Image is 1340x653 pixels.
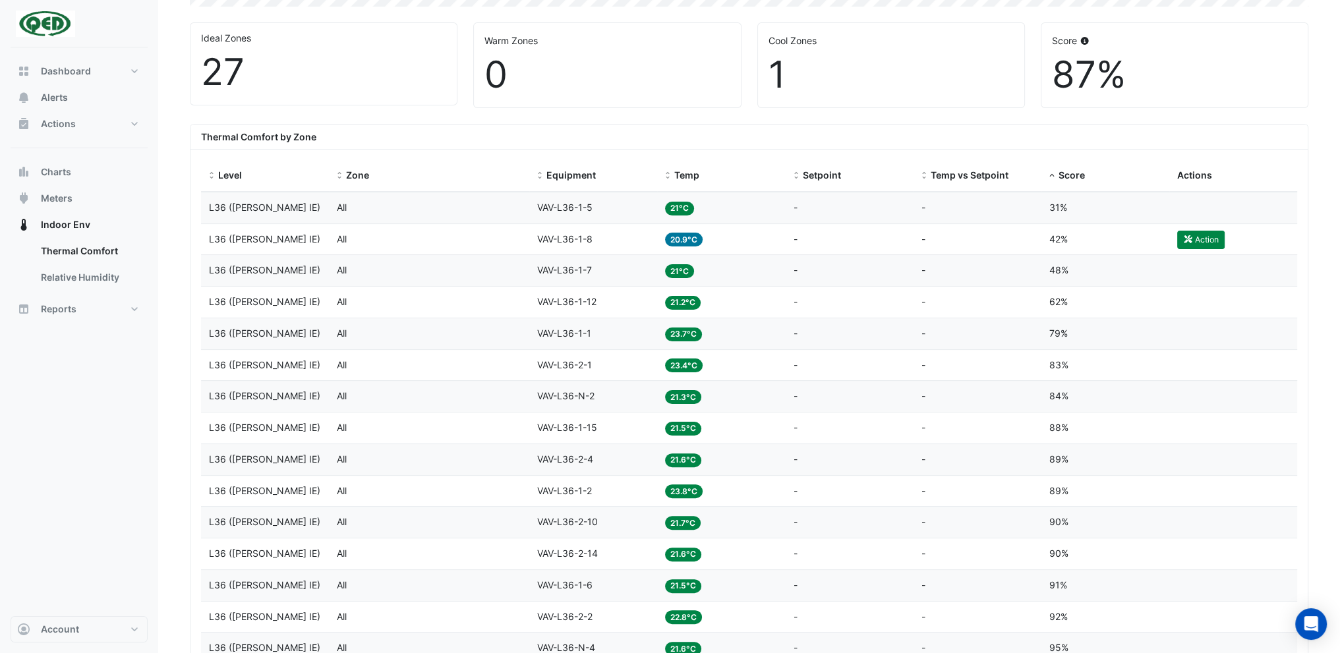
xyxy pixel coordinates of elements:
span: - [921,579,925,590]
span: VAV-L36-1-5 [537,202,593,213]
span: Equipment [546,169,596,181]
span: Meters [41,192,73,205]
span: 20.9°C [665,233,703,246]
span: - [794,233,798,244]
span: 84% [1049,390,1068,401]
span: - [794,202,798,213]
div: Indoor Env [11,238,148,296]
span: L36 (NABERS IE) [209,642,320,653]
span: L36 (NABERS IE) [209,359,320,370]
span: All [337,422,347,433]
span: - [921,453,925,465]
span: All [337,516,347,527]
div: 1 [769,53,1014,97]
span: L36 (NABERS IE) [209,548,320,559]
span: L36 (NABERS IE) [209,579,320,590]
span: Charts [41,165,71,179]
span: All [337,579,347,590]
span: Score [1059,169,1085,181]
span: 21.5°C [665,579,701,593]
span: 48% [1049,264,1068,275]
span: 23.7°C [665,327,702,341]
div: Score [1052,34,1297,47]
span: L36 (NABERS IE) [209,233,320,244]
span: - [921,202,925,213]
span: - [921,548,925,559]
button: Charts [11,159,148,185]
span: - [921,422,925,433]
span: L36 (NABERS IE) [209,390,320,401]
span: Actions [1177,169,1212,181]
button: Dashboard [11,58,148,84]
span: - [794,327,798,339]
span: VAV-L36-1-6 [537,579,593,590]
span: - [794,264,798,275]
span: - [921,642,925,653]
span: L36 (NABERS IE) [209,516,320,527]
span: All [337,611,347,622]
span: 62% [1049,296,1068,307]
div: Cool Zones [769,34,1014,47]
app-icon: Indoor Env [17,218,30,231]
span: VAV-L36-1-15 [537,422,597,433]
span: Level [218,169,242,181]
span: L36 (NABERS IE) [209,327,320,339]
span: - [794,359,798,370]
span: VAV-L36-1-2 [537,485,592,496]
span: 89% [1049,485,1068,496]
span: - [921,390,925,401]
span: 21.3°C [665,390,701,404]
span: VAV-L36-1-12 [537,296,597,307]
span: 22.8°C [665,610,702,624]
span: - [921,296,925,307]
span: 79% [1049,327,1068,339]
button: Alerts [11,84,148,111]
span: Temp vs Setpoint [931,169,1008,181]
span: - [794,548,798,559]
span: - [921,264,925,275]
span: Reports [41,302,76,316]
span: L36 (NABERS IE) [209,264,320,275]
span: - [794,642,798,653]
span: L36 (NABERS IE) [209,296,320,307]
span: All [337,233,347,244]
a: Relative Humidity [30,264,148,291]
span: Actions [41,117,76,130]
span: - [794,390,798,401]
span: 88% [1049,422,1068,433]
span: All [337,264,347,275]
img: Company Logo [16,11,75,37]
div: 0 [484,53,730,97]
span: 31% [1049,202,1067,213]
span: 21.5°C [665,422,701,436]
span: VAV-L36-1-7 [537,264,592,275]
span: - [794,611,798,622]
span: 42% [1049,233,1068,244]
app-icon: Meters [17,192,30,205]
span: - [794,422,798,433]
span: - [921,359,925,370]
span: Setpoint [803,169,841,181]
span: - [794,453,798,465]
span: VAV-L36-2-4 [537,453,593,465]
span: L36 (NABERS IE) [209,611,320,622]
span: 90% [1049,548,1068,559]
app-icon: Charts [17,165,30,179]
span: L36 (NABERS IE) [209,202,320,213]
app-icon: Dashboard [17,65,30,78]
div: Ideal Zones [201,31,446,45]
span: Temp [674,169,699,181]
span: 92% [1049,611,1068,622]
button: Action [1177,231,1225,249]
span: VAV-L36-1-1 [537,327,591,339]
span: 21°C [665,202,694,215]
span: - [921,233,925,244]
span: - [921,611,925,622]
span: All [337,485,347,496]
span: All [337,390,347,401]
app-icon: Alerts [17,91,30,104]
span: - [921,327,925,339]
span: 21.2°C [665,296,701,310]
a: Thermal Comfort [30,238,148,264]
span: - [794,516,798,527]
